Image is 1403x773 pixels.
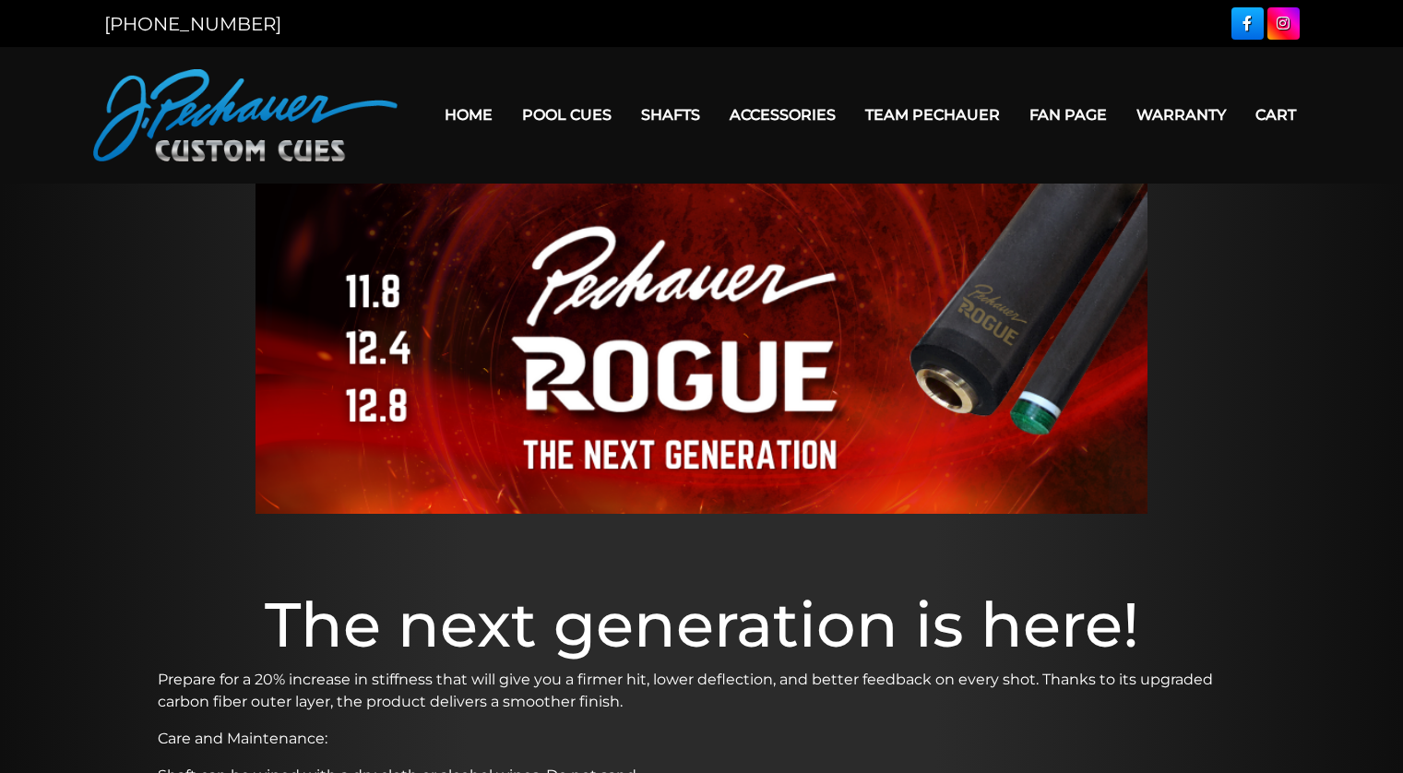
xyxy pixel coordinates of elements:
[850,91,1015,138] a: Team Pechauer
[1241,91,1311,138] a: Cart
[158,728,1246,750] p: Care and Maintenance:
[158,588,1246,661] h1: The next generation is here!
[715,91,850,138] a: Accessories
[1122,91,1241,138] a: Warranty
[430,91,507,138] a: Home
[507,91,626,138] a: Pool Cues
[93,69,398,161] img: Pechauer Custom Cues
[104,13,281,35] a: [PHONE_NUMBER]
[158,669,1246,713] p: Prepare for a 20% increase in stiffness that will give you a firmer hit, lower deflection, and be...
[1015,91,1122,138] a: Fan Page
[626,91,715,138] a: Shafts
